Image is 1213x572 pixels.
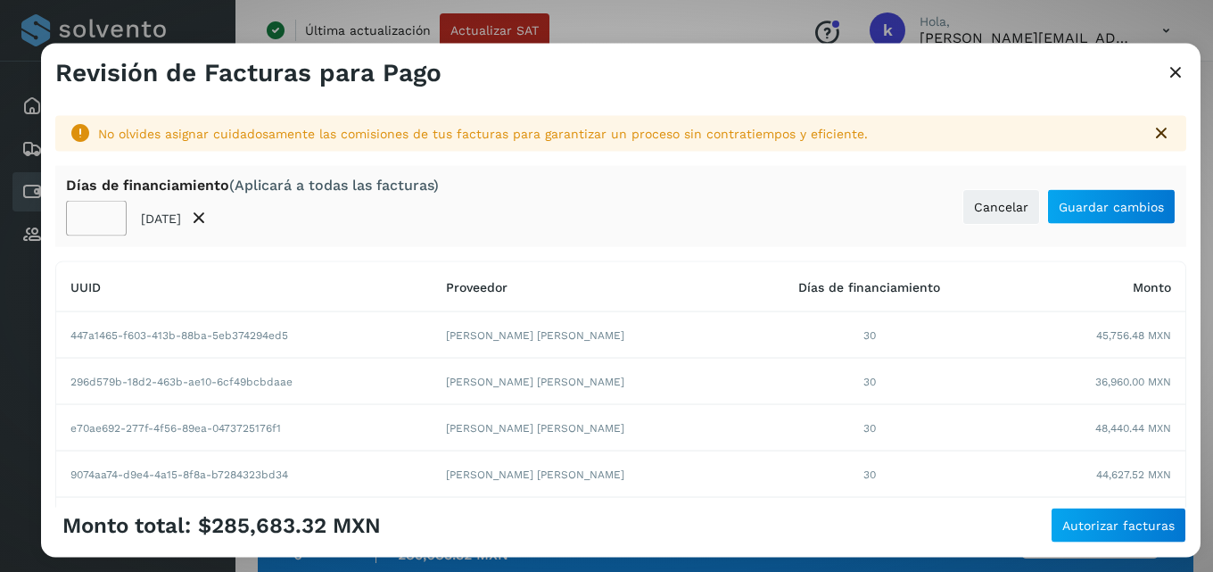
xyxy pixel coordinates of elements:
span: 45,756.48 MXN [1096,327,1171,343]
td: 296d579b-18d2-463b-ae10-6cf49bcbdaae [56,359,432,405]
td: 30 [742,452,997,498]
p: [DATE] [141,211,181,226]
button: Cancelar [962,188,1040,224]
div: Días de financiamiento [66,177,439,194]
span: $285,683.32 MXN [198,513,381,539]
div: No olvides asignar cuidadosamente las comisiones de tus facturas para garantizar un proceso sin c... [98,124,1136,143]
span: Proveedor [446,279,507,294]
td: 9074aa74-d9e4-4a15-8f8a-b7284323bd34 [56,452,432,498]
span: Monto [1133,279,1171,294]
span: Monto total: [62,513,191,539]
td: 04f5f2bb-5f73-455b-a946-05cff25311f1 [56,498,432,544]
span: Cancelar [974,200,1028,212]
td: 30 [742,405,997,452]
span: (Aplicará a todas las facturas) [229,177,439,194]
td: 30 [742,359,997,405]
td: [PERSON_NAME] [PERSON_NAME] [432,312,742,359]
td: 30 [742,498,997,544]
span: Días de financiamiento [798,279,940,294]
td: [PERSON_NAME] [PERSON_NAME] [432,405,742,452]
span: Guardar cambios [1059,200,1164,212]
td: e70ae692-277f-4f56-89ea-0473725176f1 [56,405,432,452]
button: Guardar cambios [1047,188,1176,224]
button: Autorizar facturas [1051,508,1186,543]
span: 48,440.44 MXN [1095,419,1171,435]
span: Autorizar facturas [1062,519,1175,532]
td: [PERSON_NAME] [PERSON_NAME] [432,359,742,405]
h3: Revisión de Facturas para Pago [55,57,441,87]
span: 44,627.52 MXN [1096,466,1171,482]
td: 30 [742,312,997,359]
td: [PERSON_NAME] [PERSON_NAME] [432,452,742,498]
span: 36,960.00 MXN [1095,373,1171,389]
td: 447a1465-f603-413b-88ba-5eb374294ed5 [56,312,432,359]
td: [PERSON_NAME] [432,498,742,544]
span: UUID [70,279,101,294]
